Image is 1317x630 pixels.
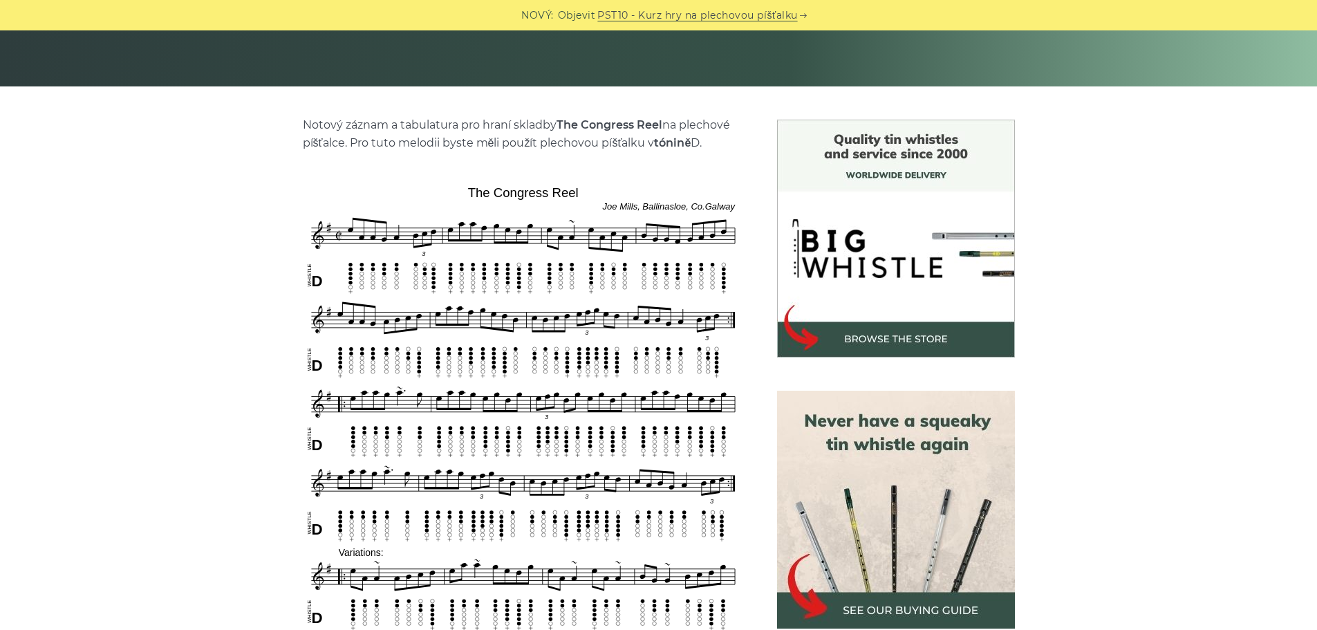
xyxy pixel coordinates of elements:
font: Objevit [558,9,596,21]
font: NOVÝ: [521,9,554,21]
img: Obchod s plechovými píšťalkami BigWhistle [777,120,1015,358]
font: Notový záznam a tabulatura pro hraní skladby [303,118,557,131]
font: tónině [654,136,691,149]
font: PST10 - Kurz hry na plechovou píšťalku [597,9,797,21]
font: The Congress Reel [557,118,662,131]
img: průvodce nákupem plechové píšťalky [777,391,1015,629]
font: D. [691,136,702,149]
a: PST10 - Kurz hry na plechovou píšťalku [597,8,797,24]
